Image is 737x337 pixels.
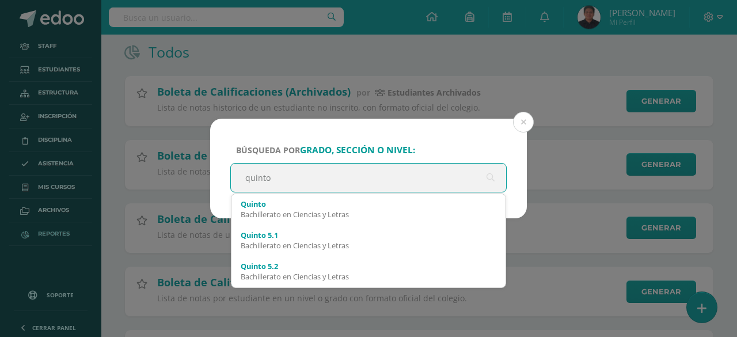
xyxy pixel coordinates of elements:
input: ej. Primero primaria, etc. [231,164,506,192]
span: Búsqueda por [236,145,415,156]
button: Close (Esc) [513,112,534,132]
div: Quinto 5.2 [241,261,496,271]
div: Quinto 5.1 [241,230,496,240]
div: Quinto [241,199,496,209]
div: Bachillerato en Ciencias y Letras [241,240,496,251]
div: Bachillerato en Ciencias y Letras [241,209,496,219]
strong: grado, sección o nivel: [300,144,415,156]
div: Bachillerato en Ciencias y Letras [241,271,496,282]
